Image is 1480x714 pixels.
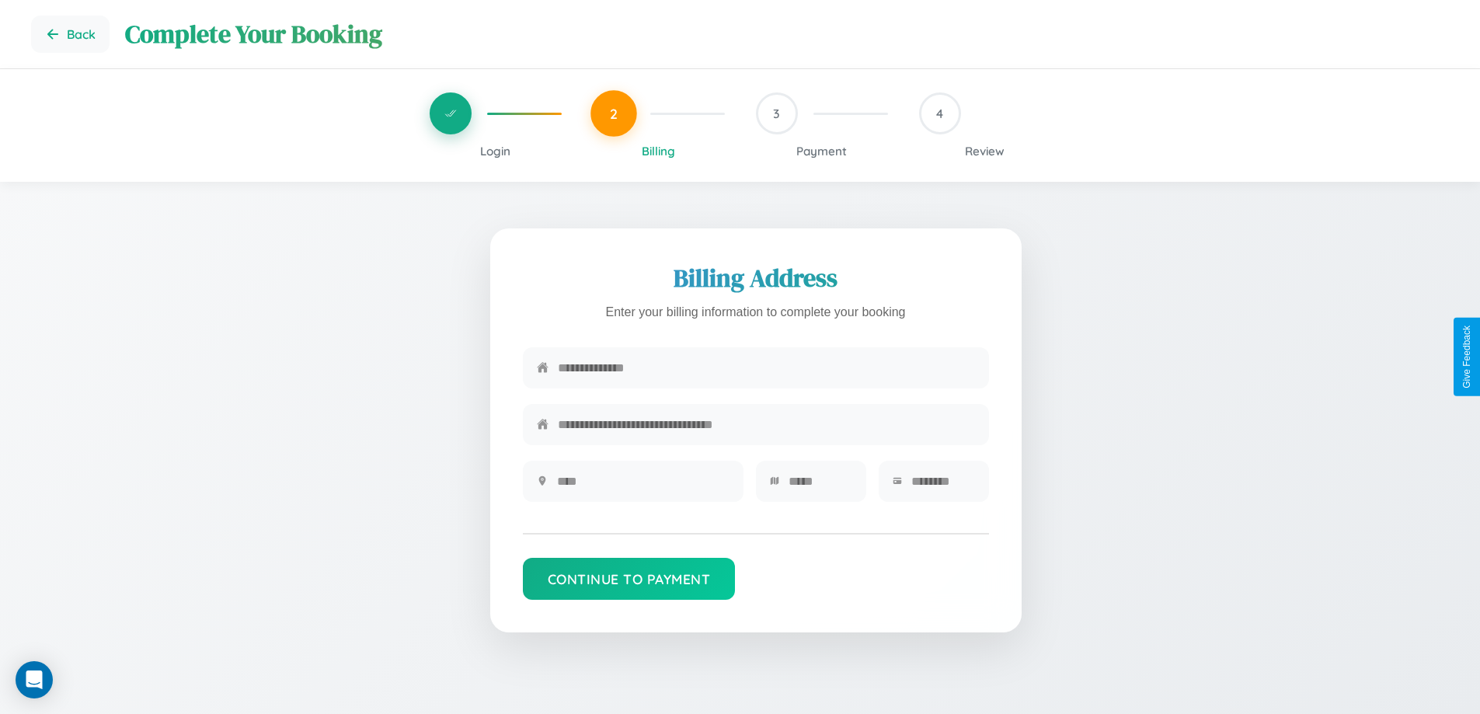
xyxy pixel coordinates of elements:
[796,144,847,158] span: Payment
[523,558,736,600] button: Continue to Payment
[642,144,675,158] span: Billing
[523,261,989,295] h2: Billing Address
[480,144,510,158] span: Login
[16,661,53,698] div: Open Intercom Messenger
[773,106,780,121] span: 3
[1461,326,1472,388] div: Give Feedback
[965,144,1005,158] span: Review
[125,17,1449,51] h1: Complete Your Booking
[936,106,943,121] span: 4
[610,105,618,122] span: 2
[31,16,110,53] button: Go back
[523,301,989,324] p: Enter your billing information to complete your booking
